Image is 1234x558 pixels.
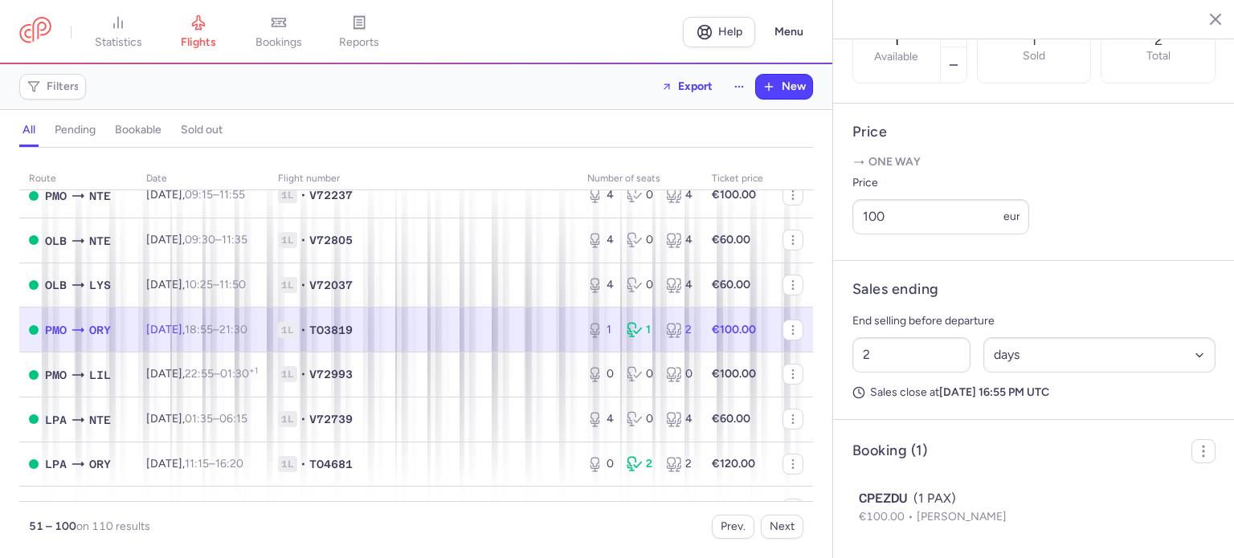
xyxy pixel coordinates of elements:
[47,80,80,93] span: Filters
[185,367,258,381] span: –
[627,366,653,382] div: 0
[712,367,756,381] strong: €100.00
[666,456,693,472] div: 2
[300,322,306,338] span: •
[185,188,213,202] time: 09:15
[712,233,750,246] strong: €60.00
[319,14,399,50] a: reports
[859,489,907,508] span: CPEZDU
[859,510,917,523] span: €100.00
[300,232,306,248] span: •
[185,278,246,291] span: –
[278,187,297,203] span: 1L
[309,322,353,338] span: TO3819
[45,411,67,429] span: Gran Canaria, Las Palmas de Gran Canaria, Spain
[1003,210,1020,223] span: eur
[78,14,158,50] a: statistics
[874,51,918,63] label: Available
[219,188,245,202] time: 11:55
[852,312,1216,331] p: End selling before departure
[55,123,96,137] h4: pending
[859,489,1209,508] div: (1 PAX)
[1146,50,1171,63] p: Total
[712,278,750,291] strong: €60.00
[89,232,111,250] span: Nantes Atlantique, Nantes, France
[185,367,214,381] time: 22:55
[22,123,35,137] h4: all
[219,323,247,336] time: 21:30
[587,411,614,427] div: 4
[185,188,245,202] span: –
[278,366,297,382] span: 1L
[239,14,319,50] a: bookings
[222,233,247,246] time: 11:35
[309,366,353,382] span: V72993
[712,323,756,336] strong: €100.00
[20,75,85,99] button: Filters
[852,442,927,460] h4: Booking (1)
[309,501,353,517] span: TO4731
[859,489,1209,526] button: CPEZDU(1 PAX)€100.00[PERSON_NAME]
[219,412,247,426] time: 06:15
[712,188,756,202] strong: €100.00
[181,35,216,50] span: flights
[249,365,258,376] sup: +1
[852,154,1216,170] p: One way
[185,323,213,336] time: 18:55
[146,323,247,336] span: [DATE],
[666,322,693,338] div: 2
[852,123,1216,141] h4: Price
[917,510,1007,523] span: [PERSON_NAME]
[712,515,754,539] button: Prev.
[278,411,297,427] span: 1L
[666,411,693,427] div: 4
[300,501,306,517] span: •
[185,278,213,291] time: 10:25
[300,456,306,472] span: •
[278,456,297,472] span: 1L
[185,412,213,426] time: 01:35
[666,232,693,248] div: 4
[45,366,67,384] span: Punta Raisi, Palermo, Italy
[309,232,353,248] span: V72805
[309,277,353,293] span: V72037
[45,187,67,205] span: Punta Raisi, Palermo, Italy
[1031,32,1036,48] p: 1
[852,173,1029,193] label: Price
[1023,50,1045,63] p: Sold
[852,337,970,373] input: ##
[765,17,813,47] button: Menu
[45,455,67,473] span: Gran Canaria, Las Palmas de Gran Canaria, Spain
[587,501,614,517] div: 0
[666,366,693,382] div: 0
[761,515,803,539] button: Next
[278,322,297,338] span: 1L
[309,411,353,427] span: V72739
[627,187,653,203] div: 0
[756,75,812,99] button: New
[651,74,723,100] button: Export
[45,500,67,518] span: TFS
[185,323,247,336] span: –
[278,501,297,517] span: 1L
[220,367,258,381] time: 01:30
[95,35,142,50] span: statistics
[185,233,215,246] time: 09:30
[89,276,111,294] span: St-Exupéry, Lyon, France
[678,80,713,92] span: Export
[627,501,653,517] div: 1
[255,35,302,50] span: bookings
[45,232,67,250] span: Costa Smeralda, Olbia, Italy
[115,123,161,137] h4: bookable
[587,232,614,248] div: 4
[185,457,243,470] span: –
[852,199,1029,234] input: ---
[300,277,306,293] span: •
[89,455,111,473] span: Orly, Paris, France
[185,412,247,426] span: –
[852,280,938,299] h4: Sales ending
[158,14,239,50] a: flights
[782,80,806,93] span: New
[215,457,243,470] time: 16:20
[627,277,653,293] div: 0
